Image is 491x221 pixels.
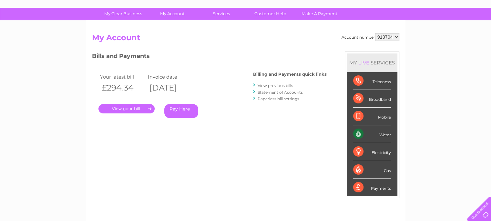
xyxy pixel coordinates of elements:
[347,53,397,72] div: MY SERVICES
[17,17,50,36] img: logo.png
[253,72,327,77] h4: Billing and Payments quick links
[353,161,391,179] div: Gas
[293,8,346,20] a: Make A Payment
[195,8,248,20] a: Services
[470,27,485,32] a: Log out
[98,81,147,94] th: £294.34
[353,143,391,161] div: Electricity
[353,125,391,143] div: Water
[258,83,293,88] a: View previous bills
[353,72,391,90] div: Telecoms
[435,27,444,32] a: Blog
[146,81,194,94] th: [DATE]
[369,3,414,11] a: 0333 014 3131
[258,90,303,95] a: Statement of Accounts
[412,27,431,32] a: Telecoms
[353,179,391,196] div: Payments
[357,60,371,66] div: LIVE
[92,52,327,63] h3: Bills and Payments
[93,4,398,31] div: Clear Business is a trading name of Verastar Limited (registered in [GEOGRAPHIC_DATA] No. 3667643...
[97,8,150,20] a: My Clear Business
[448,27,464,32] a: Contact
[353,108,391,125] div: Mobile
[146,72,194,81] td: Invoice date
[164,104,198,118] a: Pay Here
[92,33,399,45] h2: My Account
[146,8,199,20] a: My Account
[98,72,147,81] td: Your latest bill
[244,8,297,20] a: Customer Help
[98,104,155,113] a: .
[258,96,299,101] a: Paperless bill settings
[377,27,390,32] a: Water
[353,90,391,108] div: Broadband
[394,27,408,32] a: Energy
[342,33,399,41] div: Account number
